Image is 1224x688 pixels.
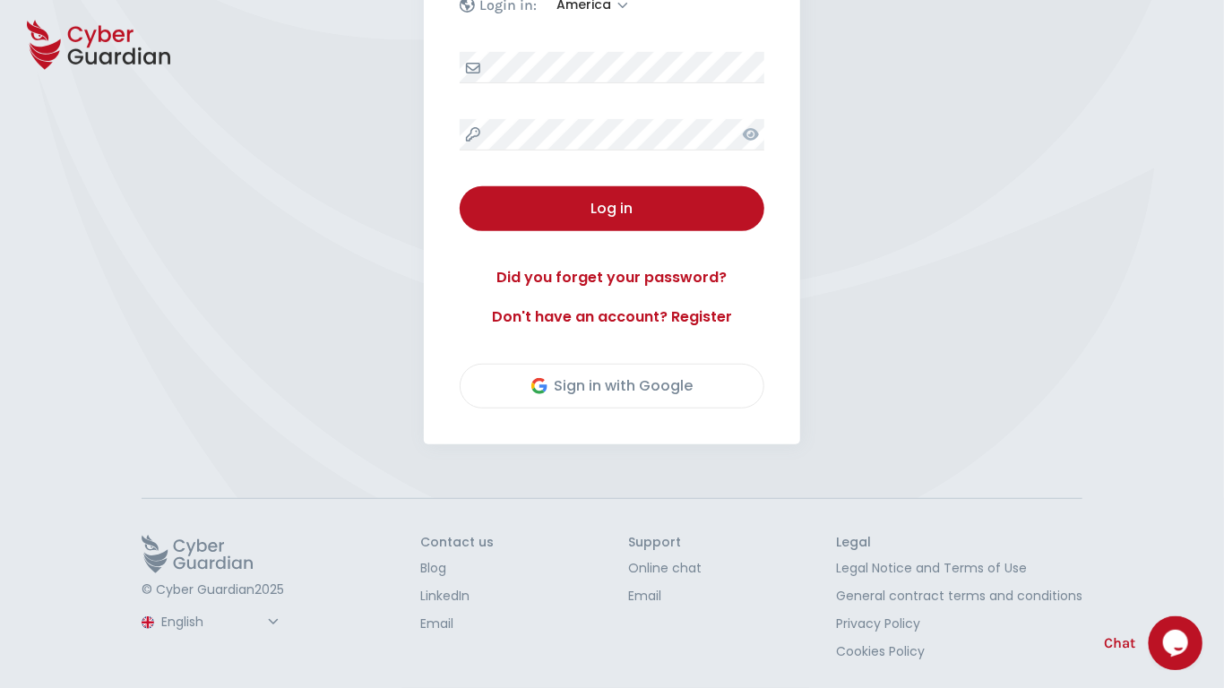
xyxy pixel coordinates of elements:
a: Cookies Policy [836,642,1082,661]
a: Email [420,615,494,633]
img: region-logo [142,616,154,629]
a: General contract terms and conditions [836,587,1082,606]
a: Legal Notice and Terms of Use [836,559,1082,578]
a: Email [628,587,702,606]
button: Log in [460,186,764,231]
h3: Support [628,535,702,551]
p: © Cyber Guardian 2025 [142,582,286,598]
a: Privacy Policy [836,615,1082,633]
a: Did you forget your password? [460,267,764,288]
a: LinkedIn [420,587,494,606]
a: Blog [420,559,494,578]
h3: Legal [836,535,1082,551]
a: Don't have an account? Register [460,306,764,328]
div: Log in [473,198,751,219]
h3: Contact us [420,535,494,551]
span: Chat [1104,632,1135,654]
div: Sign in with Google [531,375,694,397]
iframe: chat widget [1149,616,1206,670]
button: Sign in with Google [460,364,764,408]
a: Online chat [628,559,702,578]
